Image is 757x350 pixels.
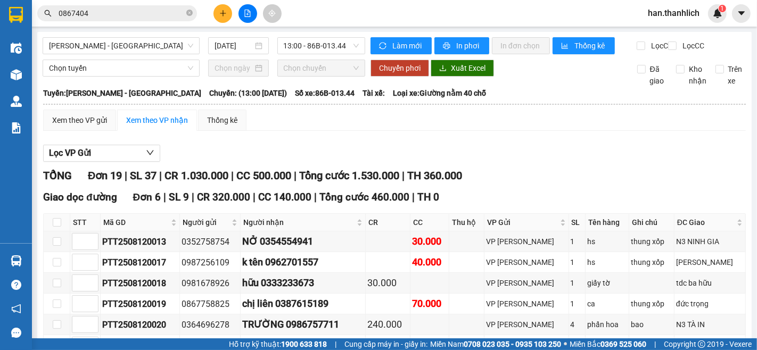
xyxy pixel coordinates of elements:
td: VP Phan Thiết [484,294,569,314]
div: hữu 0333233673 [242,276,364,290]
text: DLT2508120013 [60,45,139,56]
span: question-circle [11,280,21,290]
span: 1 [720,5,724,12]
span: Chọn tuyến [49,60,193,76]
button: Lọc VP Gửi [43,145,160,162]
span: 13:00 - 86B-013.44 [284,38,359,54]
span: Làm mới [392,40,423,52]
div: VP [PERSON_NAME] [486,236,567,247]
img: warehouse-icon [11,69,22,80]
span: Loại xe: Giường nằm 40 chỗ [393,87,486,99]
div: chị liên 0387615189 [242,296,364,311]
strong: 0708 023 035 - 0935 103 250 [464,340,561,348]
span: Số xe: 86B-013.44 [295,87,355,99]
div: ca [587,298,627,310]
div: giấy tờ [587,277,627,289]
button: caret-down [732,4,751,23]
span: Lọc CR [647,40,674,52]
td: PTT2508120018 [101,273,180,294]
div: 0364696278 [182,318,238,331]
div: PTT2508120017 [102,256,178,269]
div: 0352758754 [182,235,238,248]
span: TH 360.000 [407,169,462,182]
div: 30.000 [412,234,447,249]
span: Người gửi [183,216,229,228]
div: N3 NINH GIA [676,236,744,247]
td: VP Phan Thiết [484,252,569,273]
div: VP [PERSON_NAME] [486,298,567,310]
th: CC [410,214,449,231]
div: PTT2508120013 [102,235,178,248]
span: copyright [698,340,705,348]
span: message [11,328,21,338]
span: Phan Thiết - Đà Lạt [49,38,193,54]
div: 0867758825 [182,297,238,311]
span: caret-down [737,9,746,18]
div: PTT2508120019 [102,297,178,311]
div: thung xốp [631,298,672,310]
button: bar-chartThống kê [553,37,615,54]
div: [PERSON_NAME] [676,256,744,268]
span: | [335,338,336,350]
span: aim [268,10,276,17]
img: solution-icon [11,122,22,134]
div: 1 [571,236,584,247]
th: Tên hàng [586,214,629,231]
div: VP [PERSON_NAME] [486,319,567,330]
span: CC 500.000 [236,169,291,182]
div: 4 [571,319,584,330]
span: Tài xế: [363,87,385,99]
span: Thống kê [574,40,606,52]
div: NỞ 0354554941 [242,234,364,249]
span: | [294,169,297,182]
div: Nhận: VP [PERSON_NAME] [111,62,191,85]
span: | [654,338,656,350]
div: Thống kê [207,114,237,126]
button: plus [213,4,232,23]
span: SL 37 [130,169,157,182]
span: | [253,191,256,203]
button: In đơn chọn [492,37,550,54]
span: Miền Nam [430,338,561,350]
span: Chọn chuyến [284,60,359,76]
th: CR [366,214,411,231]
span: CC 140.000 [258,191,311,203]
span: Tổng cước 460.000 [319,191,409,203]
span: CR 320.000 [197,191,250,203]
span: CR 1.030.000 [164,169,228,182]
span: printer [443,42,452,51]
sup: 1 [719,5,726,12]
span: han.thanhlich [639,6,708,20]
span: down [146,148,154,157]
td: PTT2508120020 [101,314,180,335]
span: close-circle [186,9,193,19]
div: 1 [571,277,584,289]
div: k tên 0962701557 [242,255,364,270]
img: icon-new-feature [713,9,722,18]
span: Mã GD [103,216,169,228]
span: In phơi [456,40,481,52]
span: download [439,64,447,73]
span: search [44,10,52,17]
span: | [125,169,127,182]
strong: 1900 633 818 [281,340,327,348]
span: Chuyến: (13:00 [DATE]) [209,87,287,99]
td: PTT2508120019 [101,294,180,314]
div: 40.000 [412,255,447,270]
img: warehouse-icon [11,96,22,107]
span: Đã giao [646,63,669,87]
div: 70.000 [412,296,447,311]
div: hs [587,236,627,247]
div: thung xốp [631,236,672,247]
span: Giao dọc đường [43,191,117,203]
div: Xem theo VP nhận [126,114,188,126]
span: TH 0 [417,191,439,203]
span: Lọc CC [678,40,706,52]
span: Tổng cước 1.530.000 [299,169,399,182]
button: Chuyển phơi [371,60,429,77]
b: Tuyến: [PERSON_NAME] - [GEOGRAPHIC_DATA] [43,89,201,97]
div: hs [587,256,627,268]
th: Ghi chú [629,214,674,231]
div: Xem theo VP gửi [52,114,107,126]
span: | [231,169,234,182]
